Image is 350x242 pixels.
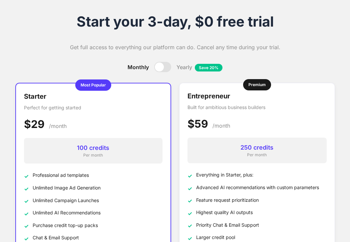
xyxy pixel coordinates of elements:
span: ✓ [24,185,29,193]
span: /month [49,123,67,129]
span: Highest quality AI outputs [196,209,253,216]
span: ✓ [24,172,29,180]
div: Per month [29,152,157,158]
h3: Starter [24,91,163,101]
span: Unlimited AI Recommendations [33,209,101,216]
span: ✓ [187,222,192,230]
span: Professional ad templates [33,172,89,179]
span: Priority Chat & Email Support [196,221,259,228]
span: Larger credit pool [196,234,235,241]
span: ✓ [187,184,192,192]
span: Chat & Email Support [33,234,79,241]
span: Save 20% [195,64,222,71]
h3: Entrepreneur [187,91,327,101]
span: Unlimited Image Ad Generation [33,184,101,191]
div: 100 credits [29,143,157,152]
span: ✓ [24,210,29,218]
span: ✓ [24,197,29,205]
span: ✓ [24,222,29,230]
p: Perfect for getting started [24,104,163,111]
span: /month [212,122,230,129]
span: ✓ [187,172,192,180]
span: Feature request prioritization [196,196,259,203]
span: Monthly [128,63,149,71]
span: Unlimited Campaign Launches [33,197,99,204]
p: Get full access to everything our platform can do. Cancel any time during your trial. [15,43,335,51]
span: ✓ [187,197,192,205]
span: Everything in Starter, plus: [196,171,253,178]
span: Advanced AI recommendations with custom parameters [196,184,319,191]
span: $29 [24,118,45,131]
span: $59 [187,117,208,130]
span: Purchase credit top-up packs [33,222,98,229]
span: ✓ [187,209,192,217]
div: Per month [193,152,321,158]
p: Built for ambitious business builders [187,104,327,111]
h1: Start your 3-day, $0 free trial [15,13,335,30]
div: 250 credits [193,143,321,152]
span: Yearly [176,63,222,71]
